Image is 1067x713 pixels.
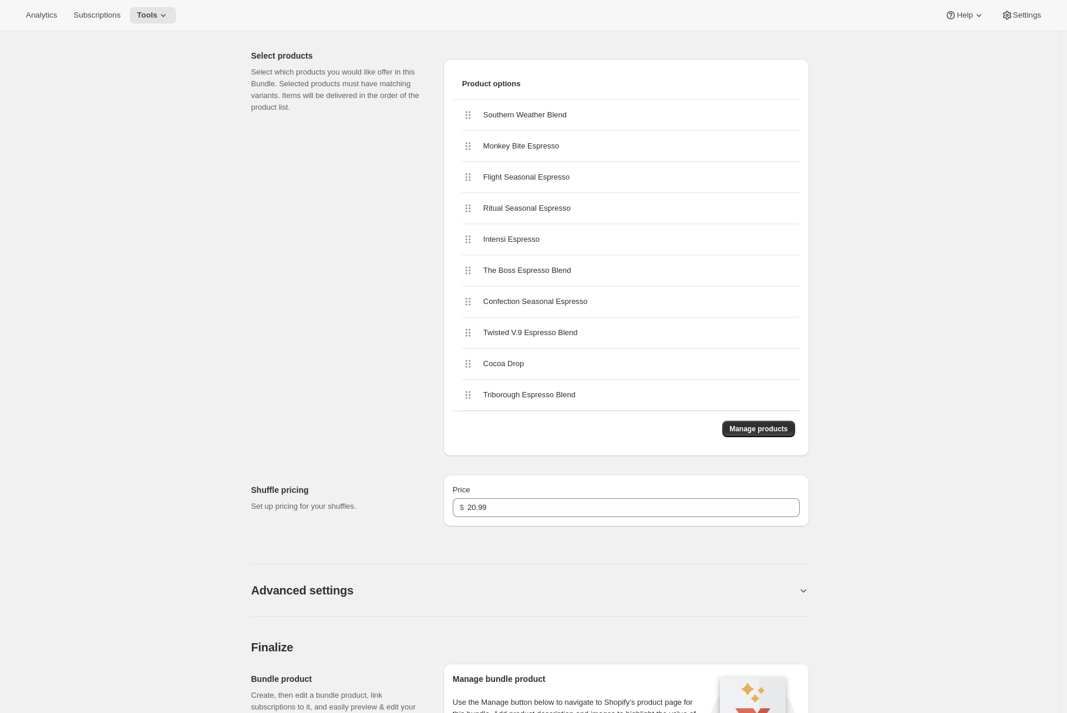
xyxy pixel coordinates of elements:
[483,234,540,245] span: Intensi Espresso
[251,640,809,654] h2: Finalize
[729,424,787,434] span: Manage products
[251,583,797,597] button: Advanced settings
[26,11,57,20] span: Analytics
[467,498,782,517] input: 10.00
[251,501,425,512] p: Set up pricing for your shuffles.
[722,421,795,437] button: Manage products
[938,7,991,23] button: Help
[251,66,425,113] p: Select which products you would like offer in this Bundle. Selected products must have matching v...
[483,265,571,276] span: The Boss Espresso Blend
[994,7,1048,23] button: Settings
[483,109,567,121] span: Southern Weather Blend
[483,202,571,214] span: Ritual Seasonal Espresso
[483,140,559,152] span: Monkey Bite Espresso
[130,7,176,23] button: Tools
[957,11,972,20] span: Help
[460,503,464,512] span: $
[73,11,120,20] span: Subscriptions
[251,673,425,685] h2: Bundle product
[462,78,790,90] span: Product options
[483,389,575,401] span: Triborough Espresso Blend
[251,50,425,62] h2: Select products
[66,7,127,23] button: Subscriptions
[251,583,354,597] h2: Advanced settings
[483,296,588,307] span: Confection Seasonal Espresso
[483,358,524,370] span: Cocoa Drop
[19,7,64,23] button: Analytics
[483,171,570,183] span: Flight Seasonal Espresso
[137,11,157,20] span: Tools
[251,484,425,496] h2: Shuffle pricing
[453,485,470,494] span: Price
[483,327,578,339] span: Twisted V.9 Espresso Blend
[453,673,706,685] h2: Manage bundle product
[1013,11,1041,20] span: Settings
